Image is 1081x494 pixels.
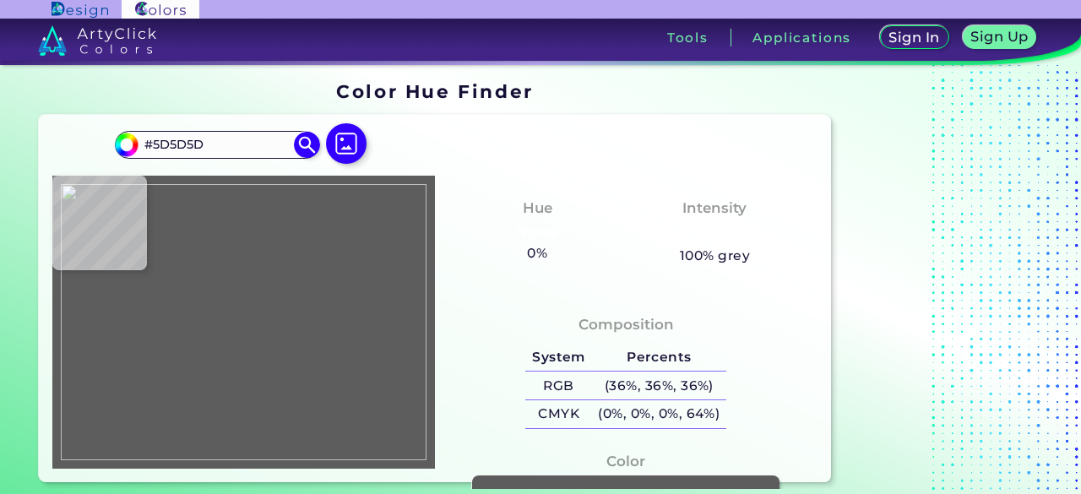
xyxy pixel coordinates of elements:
[592,344,726,372] h5: Percents
[973,30,1025,43] h5: Sign Up
[891,31,937,44] h5: Sign In
[680,245,750,267] h5: 100% grey
[52,2,108,18] img: ArtyClick Design logo
[139,133,296,156] input: type color..
[525,400,591,428] h5: CMYK
[838,74,1049,488] iframe: Advertisement
[523,196,552,220] h4: Hue
[520,242,553,264] h5: 0%
[38,25,157,56] img: logo_artyclick_colors_white.svg
[883,27,946,48] a: Sign In
[509,222,566,242] h3: None
[294,132,319,157] img: icon search
[592,400,726,428] h5: (0%, 0%, 0%, 64%)
[592,372,726,399] h5: (36%, 36%, 36%)
[752,31,851,44] h3: Applications
[61,184,426,460] img: 02a3fdf8-ea81-4b56-8e9b-ad3e9aadb427
[682,196,747,220] h4: Intensity
[667,31,709,44] h3: Tools
[336,79,533,104] h1: Color Hue Finder
[687,222,743,242] h3: None
[525,344,591,372] h5: System
[606,449,645,474] h4: Color
[966,27,1033,48] a: Sign Up
[579,312,674,337] h4: Composition
[525,372,591,399] h5: RGB
[326,123,367,164] img: icon picture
